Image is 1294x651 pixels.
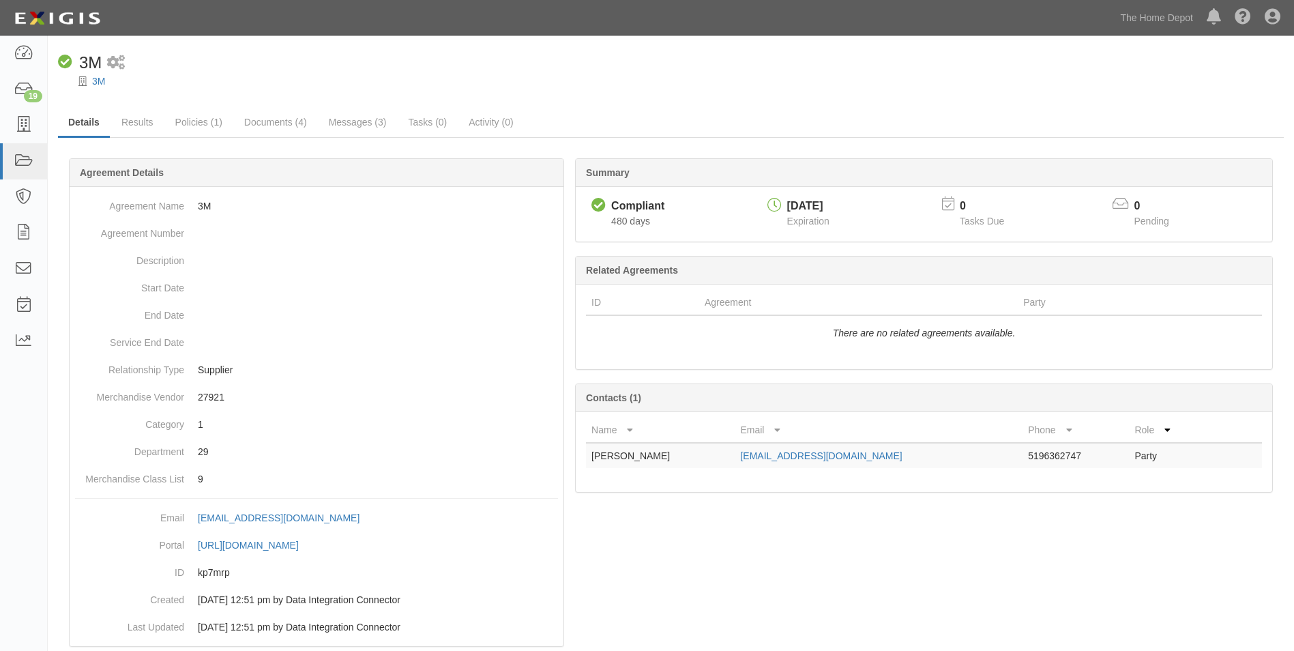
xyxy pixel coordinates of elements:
dt: Merchandise Vendor [75,384,184,404]
dt: Service End Date [75,329,184,349]
img: logo-5460c22ac91f19d4615b14bd174203de0afe785f0fc80cf4dbbc73dc1793850b.png [10,6,104,31]
div: 19 [24,90,42,102]
th: Agreement [699,290,1018,315]
i: There are no related agreements available. [833,328,1016,338]
i: 1 scheduled workflow [107,56,125,70]
dd: Supplier [75,356,558,384]
div: [DATE] [787,199,829,214]
b: Agreement Details [80,167,164,178]
th: Party [1018,290,1201,315]
div: [EMAIL_ADDRESS][DOMAIN_NAME] [198,511,359,525]
dt: Merchandise Class List [75,465,184,486]
a: Activity (0) [458,108,523,136]
dt: Category [75,411,184,431]
p: 29 [198,445,558,459]
td: Party [1129,443,1207,468]
span: Since 05/17/2024 [611,216,650,227]
div: Compliant [611,199,664,214]
dt: Portal [75,532,184,552]
i: Compliant [58,55,72,70]
i: Compliant [591,199,606,213]
span: Expiration [787,216,829,227]
b: Contacts (1) [586,392,641,403]
dt: Relationship Type [75,356,184,377]
dd: 3M [75,192,558,220]
a: Details [58,108,110,138]
dt: Last Updated [75,613,184,634]
a: 3M [92,76,105,87]
span: 3M [79,53,102,72]
th: ID [586,290,699,315]
th: Phone [1023,418,1129,443]
div: 3M [58,51,102,74]
dt: Description [75,247,184,267]
p: 0 [960,199,1021,214]
a: The Home Depot [1113,4,1200,31]
a: Messages (3) [319,108,397,136]
dd: [DATE] 12:51 pm by Data Integration Connector [75,613,558,641]
i: Help Center - Complianz [1235,10,1251,26]
th: Name [586,418,735,443]
a: Policies (1) [165,108,233,136]
span: Pending [1134,216,1169,227]
dt: Email [75,504,184,525]
dt: Start Date [75,274,184,295]
b: Related Agreements [586,265,678,276]
a: Results [111,108,164,136]
p: 1 [198,418,558,431]
th: Role [1129,418,1207,443]
b: Summary [586,167,630,178]
dt: ID [75,559,184,579]
th: Email [735,418,1023,443]
dt: Agreement Name [75,192,184,213]
dt: Department [75,438,184,459]
td: [PERSON_NAME] [586,443,735,468]
a: [EMAIL_ADDRESS][DOMAIN_NAME] [198,512,374,523]
dd: [DATE] 12:51 pm by Data Integration Connector [75,586,558,613]
a: [EMAIL_ADDRESS][DOMAIN_NAME] [740,450,902,461]
a: Tasks (0) [398,108,457,136]
a: Documents (4) [234,108,317,136]
span: Tasks Due [960,216,1004,227]
p: 0 [1134,199,1186,214]
p: 27921 [198,390,558,404]
dt: End Date [75,302,184,322]
dt: Agreement Number [75,220,184,240]
a: [URL][DOMAIN_NAME] [198,540,314,551]
p: 9 [198,472,558,486]
dt: Created [75,586,184,607]
dd: kp7mrp [75,559,558,586]
td: 5196362747 [1023,443,1129,468]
